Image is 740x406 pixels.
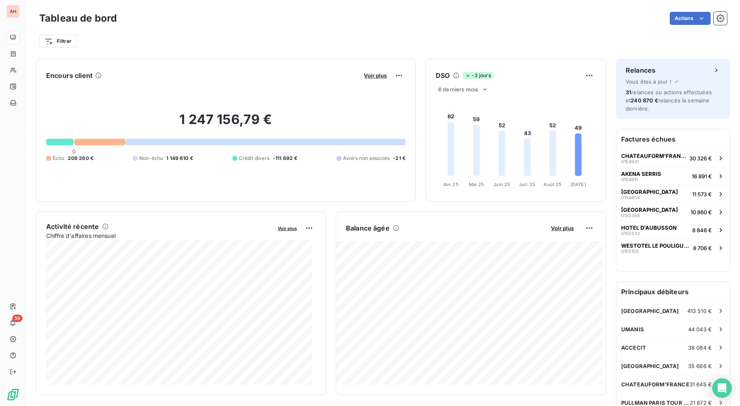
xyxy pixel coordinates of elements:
span: Non-échu [139,155,163,162]
tspan: Août 25 [544,182,562,187]
tspan: Juil. 25 [519,182,535,187]
span: 0155532 [621,231,640,236]
h6: Relances [626,65,655,75]
span: 0154911 [621,177,637,182]
span: 0155155 [621,249,639,254]
span: 8 846 € [692,227,712,233]
span: 240 870 € [631,97,658,104]
span: relances ou actions effectuées et relancés la semaine dernière. [626,89,712,112]
div: AH [7,5,20,18]
button: Voir plus [275,224,299,232]
button: Actions [670,12,711,25]
div: Open Intercom Messenger [712,378,732,398]
span: ACCECIT [621,344,646,351]
span: Crédit divers [239,155,270,162]
span: -3 jours [463,72,493,79]
button: [GEOGRAPHIC_DATA]015536810 860 € [616,203,730,221]
span: CHATEAUFORM'FRANCE [621,153,686,159]
tspan: Juin 25 [493,182,510,187]
span: 0155368 [621,213,640,218]
span: 30 326 € [689,155,712,162]
span: 16 891 € [692,173,712,180]
tspan: Mai 25 [469,182,484,187]
span: WESTOTEL LE POULIGUEN [621,242,690,249]
tspan: Avr. 25 [444,182,459,187]
button: WESTOTEL LE POULIGUEN01551558 706 € [616,239,730,257]
button: HOTEL D'AUBUSSON01555328 846 € [616,221,730,239]
span: 11 573 € [692,191,712,197]
span: 21 872 € [690,399,712,406]
span: UMANIS [621,326,644,333]
span: 1 149 610 € [166,155,193,162]
span: 8 706 € [693,245,712,251]
span: Voir plus [551,225,574,231]
span: Avoirs non associés [343,155,390,162]
h6: Balance âgée [346,223,390,233]
button: CHATEAUFORM'FRANCE015493130 326 € [616,149,730,167]
h6: DSO [436,71,450,80]
span: [GEOGRAPHIC_DATA] [621,308,679,314]
button: Voir plus [548,224,576,232]
span: Chiffre d'affaires mensuel [46,231,272,240]
h6: Factures échues [616,129,730,149]
span: 38 084 € [688,344,712,351]
span: -111 692 € [273,155,298,162]
button: Filtrer [39,35,77,48]
span: Voir plus [364,72,387,79]
span: 35 666 € [688,363,712,369]
span: 59 [12,315,22,322]
button: [GEOGRAPHIC_DATA]015480411 573 € [616,185,730,203]
span: 413 510 € [687,308,712,314]
span: HOTEL D'AUBUSSON [621,224,677,231]
h6: Principaux débiteurs [616,282,730,302]
span: Voir plus [278,226,297,231]
span: 10 860 € [691,209,712,215]
span: Échu [53,155,65,162]
span: 6 derniers mois [438,86,478,93]
h6: Encours client [46,71,93,80]
span: Vous êtes à jour ! [626,78,671,85]
span: AKENA SERRIS [621,171,661,177]
span: 44 043 € [688,326,712,333]
span: [GEOGRAPHIC_DATA] [621,206,678,213]
span: 0 [72,148,76,155]
span: -21 € [393,155,406,162]
span: 0154931 [621,159,639,164]
span: 31 645 € [689,381,712,388]
span: 31 [626,89,631,95]
span: 0154804 [621,195,640,200]
h2: 1 247 156,79 € [46,111,406,136]
span: 209 260 € [68,155,94,162]
button: Voir plus [361,72,389,79]
button: AKENA SERRIS015491116 891 € [616,167,730,185]
tspan: [DATE] [571,182,586,187]
h3: Tableau de bord [39,11,117,26]
span: CHATEAUFORM'FRANCE [621,381,689,388]
img: Logo LeanPay [7,388,20,401]
span: [GEOGRAPHIC_DATA] [621,189,678,195]
h6: Activité récente [46,222,99,231]
span: [GEOGRAPHIC_DATA] [621,363,679,369]
span: PULLMAN PARIS TOUR EIFFEL [621,399,690,406]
